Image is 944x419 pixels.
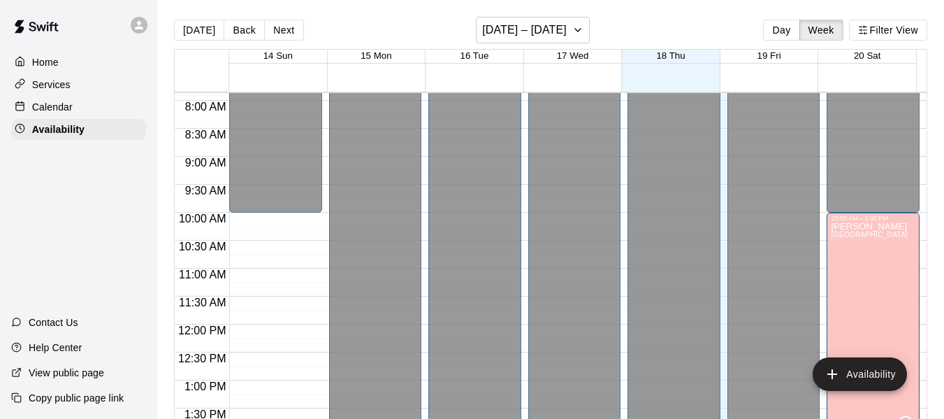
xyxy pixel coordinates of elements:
span: 8:30 AM [182,129,230,141]
button: add [813,357,907,391]
span: 9:30 AM [182,185,230,197]
p: View public page [29,366,104,380]
p: Help Center [29,341,82,355]
p: Services [32,78,71,92]
a: Availability [11,119,146,140]
span: 11:30 AM [175,297,230,308]
button: 17 Wed [557,50,589,61]
button: [DATE] [174,20,224,41]
a: Services [11,74,146,95]
p: Availability [32,122,85,136]
button: 14 Sun [263,50,293,61]
span: 10:00 AM [175,213,230,225]
span: 9:00 AM [182,157,230,169]
button: Back [224,20,265,41]
button: Next [264,20,303,41]
p: Home [32,55,59,69]
button: Week [799,20,843,41]
h6: [DATE] – [DATE] [482,20,567,40]
button: [DATE] – [DATE] [476,17,590,43]
div: 10:00 AM – 2:00 PM [831,215,915,222]
a: Home [11,52,146,73]
p: Calendar [32,100,73,114]
p: Copy public page link [29,391,124,405]
button: 20 Sat [854,50,881,61]
span: 8:00 AM [182,101,230,113]
button: 16 Tue [460,50,489,61]
button: 15 Mon [361,50,391,61]
span: 10:30 AM [175,241,230,253]
span: 1:00 PM [181,381,230,392]
button: Filter View [849,20,927,41]
span: 12:30 PM [175,353,229,364]
a: Calendar [11,97,146,118]
button: 18 Thu [656,50,685,61]
span: [GEOGRAPHIC_DATA] [831,231,908,239]
p: Contact Us [29,315,78,329]
span: 12:00 PM [175,325,229,336]
span: 11:00 AM [175,269,230,280]
button: Day [763,20,799,41]
button: 19 Fri [757,50,781,61]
